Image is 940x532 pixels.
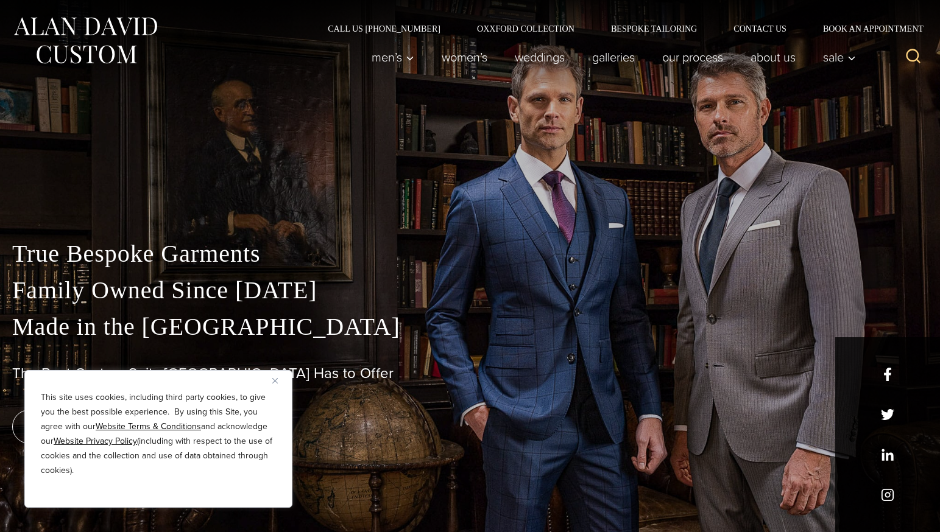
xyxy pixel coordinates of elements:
a: Contact Us [715,24,805,33]
nav: Primary Navigation [358,45,863,69]
a: Oxxford Collection [459,24,593,33]
img: Alan David Custom [12,13,158,68]
h1: The Best Custom Suits [GEOGRAPHIC_DATA] Has to Offer [12,365,928,382]
p: True Bespoke Garments Family Owned Since [DATE] Made in the [GEOGRAPHIC_DATA] [12,236,928,345]
button: Close [272,373,287,388]
a: weddings [501,45,579,69]
p: This site uses cookies, including third party cookies, to give you the best possible experience. ... [41,390,276,478]
a: Our Process [649,45,737,69]
a: Book an Appointment [805,24,928,33]
nav: Secondary Navigation [309,24,928,33]
a: Bespoke Tailoring [593,24,715,33]
a: Galleries [579,45,649,69]
img: Close [272,378,278,383]
a: Website Terms & Conditions [96,420,201,433]
a: Website Privacy Policy [54,435,137,447]
button: View Search Form [899,43,928,72]
a: Women’s [428,45,501,69]
a: Call Us [PHONE_NUMBER] [309,24,459,33]
a: About Us [737,45,810,69]
a: book an appointment [12,410,183,444]
span: Men’s [372,51,414,63]
span: Sale [823,51,856,63]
